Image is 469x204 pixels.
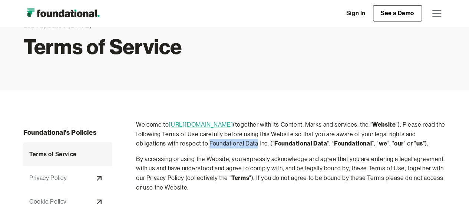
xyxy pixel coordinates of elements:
[339,6,373,21] a: Sign In
[23,127,112,138] h2: Foundational's Policies
[23,166,112,190] a: Privacy Policy
[334,140,372,147] strong: Foundational
[373,5,422,21] a: See a Demo
[29,173,67,183] div: Privacy Policy
[432,168,469,204] iframe: Chat Widget
[372,121,396,128] strong: Website
[136,154,446,192] p: By accessing or using the Website, you expressly acknowledge and agree that you are entering a le...
[136,120,446,148] p: Welcome to (together with its Content, Marks and services, the “ ”). Please read the following Te...
[428,4,446,22] div: menu
[379,140,387,147] strong: we
[394,140,404,147] strong: our
[23,6,103,21] a: home
[23,39,308,55] h1: Terms of Service
[23,6,103,21] img: Foundational Logo
[274,140,327,147] strong: Foundational Data
[169,121,233,128] a: [URL][DOMAIN_NAME]
[23,142,112,167] a: Terms of Service
[231,174,249,181] strong: Terms
[29,150,77,159] div: Terms of Service
[416,140,423,147] strong: us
